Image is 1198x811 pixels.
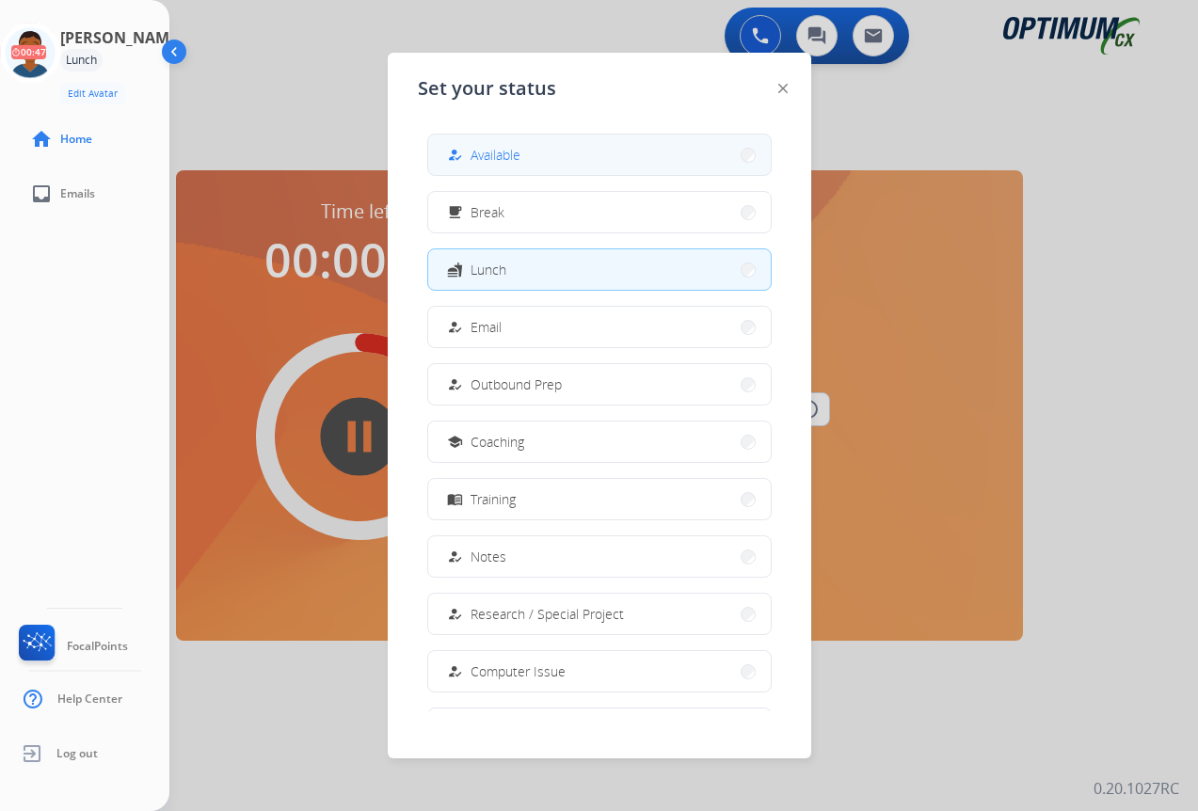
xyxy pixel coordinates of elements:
[446,663,462,679] mat-icon: how_to_reg
[471,547,506,566] span: Notes
[471,145,520,165] span: Available
[428,708,771,749] button: Internet Issue
[1094,777,1179,800] p: 0.20.1027RC
[446,549,462,565] mat-icon: how_to_reg
[428,651,771,692] button: Computer Issue
[30,183,53,205] mat-icon: inbox
[428,135,771,175] button: Available
[428,249,771,290] button: Lunch
[60,26,183,49] h3: [PERSON_NAME]
[30,128,53,151] mat-icon: home
[446,147,462,163] mat-icon: how_to_reg
[446,262,462,278] mat-icon: fastfood
[418,75,556,102] span: Set your status
[428,479,771,519] button: Training
[471,661,566,681] span: Computer Issue
[471,432,524,452] span: Coaching
[446,434,462,450] mat-icon: school
[57,692,122,707] span: Help Center
[428,192,771,232] button: Break
[446,491,462,507] mat-icon: menu_book
[471,260,506,279] span: Lunch
[60,83,125,104] button: Edit Avatar
[428,536,771,577] button: Notes
[446,319,462,335] mat-icon: how_to_reg
[471,489,516,509] span: Training
[471,374,562,394] span: Outbound Prep
[428,307,771,347] button: Email
[428,421,771,462] button: Coaching
[446,376,462,392] mat-icon: how_to_reg
[60,132,92,147] span: Home
[60,186,95,201] span: Emails
[446,204,462,220] mat-icon: free_breakfast
[67,639,128,654] span: FocalPoints
[471,317,502,337] span: Email
[471,202,504,222] span: Break
[446,606,462,622] mat-icon: how_to_reg
[60,49,103,72] div: Lunch
[56,746,98,761] span: Log out
[778,84,788,93] img: close-button
[15,625,128,668] a: FocalPoints
[428,364,771,405] button: Outbound Prep
[471,604,624,624] span: Research / Special Project
[428,594,771,634] button: Research / Special Project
